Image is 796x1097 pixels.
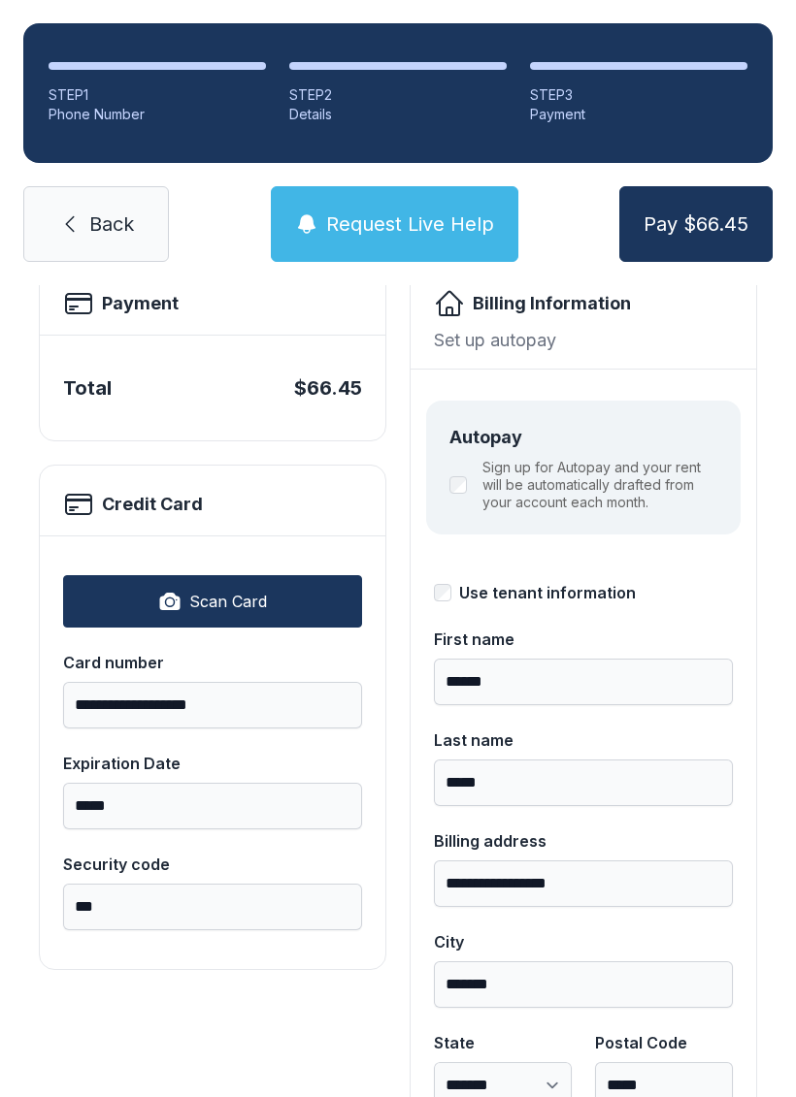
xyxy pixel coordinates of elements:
div: Total [63,374,112,402]
span: Scan Card [189,590,267,613]
span: Pay $66.45 [644,210,748,238]
input: Last name [434,759,733,806]
input: Card number [63,682,362,728]
label: Sign up for Autopay and your rent will be automatically drafted from your account each month. [482,459,717,511]
div: Details [289,105,507,124]
div: Postal Code [595,1031,733,1054]
div: First name [434,628,733,651]
div: Autopay [449,424,717,451]
div: STEP 2 [289,85,507,105]
h2: Credit Card [102,491,203,518]
div: $66.45 [294,374,362,402]
div: Last name [434,728,733,752]
div: City [434,930,733,953]
div: Security code [63,853,362,876]
div: State [434,1031,572,1054]
div: STEP 3 [530,85,747,105]
h2: Payment [102,290,179,317]
div: Payment [530,105,747,124]
input: City [434,961,733,1008]
h2: Billing Information [473,290,631,317]
div: Set up autopay [434,327,733,353]
span: Back [89,210,134,238]
span: Request Live Help [326,210,494,238]
input: First name [434,659,733,705]
div: Phone Number [49,105,266,124]
input: Expiration Date [63,783,362,829]
div: STEP 1 [49,85,266,105]
div: Card number [63,651,362,674]
input: Security code [63,884,362,930]
div: Use tenant information [459,581,636,604]
input: Billing address [434,860,733,907]
div: Expiration Date [63,752,362,775]
div: Billing address [434,829,733,853]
